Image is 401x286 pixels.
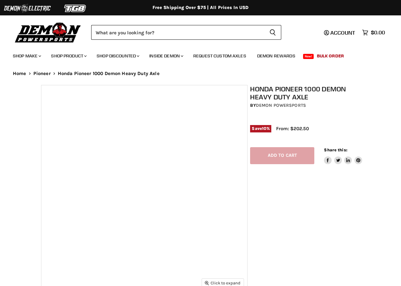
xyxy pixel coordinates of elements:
a: Demon Rewards [252,49,300,63]
a: Demon Powersports [256,103,306,108]
a: Home [13,71,26,76]
a: Shop Make [8,49,45,63]
a: Inside Demon [144,49,187,63]
a: Shop Discounted [92,49,143,63]
img: TGB Logo 2 [51,2,100,14]
span: New! [303,54,314,59]
ul: Main menu [8,47,383,63]
form: Product [91,25,281,40]
img: Demon Electric Logo 2 [3,2,51,14]
span: From: $202.50 [276,126,309,131]
span: $0.00 [371,29,385,36]
aside: Share this: [324,147,362,164]
span: Save % [250,125,271,132]
span: Click to expand [205,281,240,285]
a: Account [321,30,359,36]
img: Demon Powersports [13,21,83,44]
a: Request Custom Axles [188,49,251,63]
span: Share this: [324,147,347,152]
span: Honda Pioneer 1000 Demon Heavy Duty Axle [58,71,160,76]
button: Search [264,25,281,40]
h1: Honda Pioneer 1000 Demon Heavy Duty Axle [250,85,363,101]
input: Search [91,25,264,40]
a: Bulk Order [312,49,349,63]
span: Account [330,29,355,36]
a: Shop Product [46,49,91,63]
div: by [250,102,363,109]
span: 10 [262,126,266,131]
a: Pioneer [33,71,51,76]
a: $0.00 [359,28,388,37]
